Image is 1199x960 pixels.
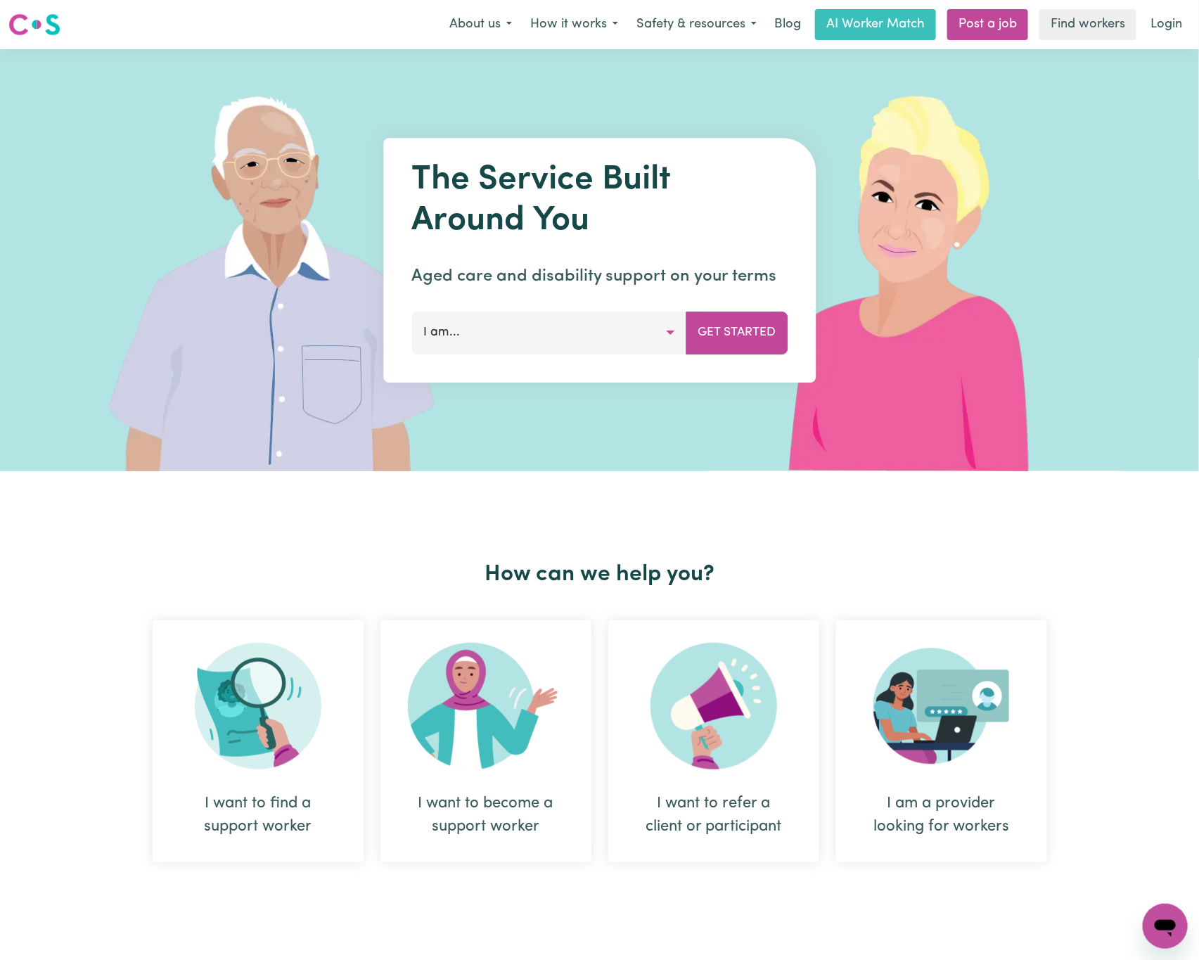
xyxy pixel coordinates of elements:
div: I want to find a support worker [153,620,364,862]
img: Provider [873,643,1010,769]
p: Aged care and disability support on your terms [411,264,788,289]
img: Become Worker [408,643,564,769]
h2: How can we help you? [144,561,1056,588]
div: I want to become a support worker [414,792,558,838]
img: Search [195,643,321,769]
a: Careseekers logo [8,8,60,41]
img: Refer [650,643,777,769]
a: Blog [766,9,809,40]
a: AI Worker Match [815,9,936,40]
button: Safety & resources [627,10,766,39]
div: I want to refer a client or participant [642,792,786,838]
button: About us [440,10,521,39]
div: I want to become a support worker [380,620,591,862]
a: Post a job [947,9,1028,40]
div: I want to refer a client or participant [608,620,819,862]
a: Find workers [1039,9,1136,40]
h1: The Service Built Around You [411,160,788,241]
button: How it works [521,10,627,39]
a: Login [1142,9,1191,40]
div: I am a provider looking for workers [870,792,1013,838]
img: Careseekers logo [8,12,60,37]
div: I am a provider looking for workers [836,620,1047,862]
iframe: Button to launch messaging window [1143,904,1188,949]
div: I want to find a support worker [186,792,330,838]
button: Get Started [686,312,788,354]
button: I am... [411,312,686,354]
